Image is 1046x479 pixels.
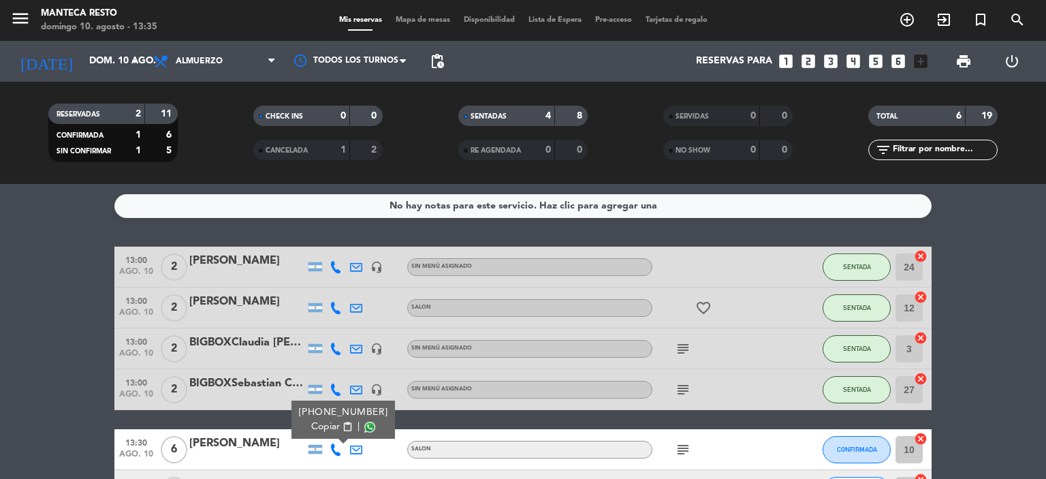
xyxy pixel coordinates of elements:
span: ago. 10 [119,349,153,365]
span: 2 [161,376,187,403]
span: Lista de Espera [522,16,588,24]
i: search [1009,12,1026,28]
span: SENTADA [843,345,871,352]
strong: 5 [166,146,174,155]
div: No hay notas para este servicio. Haz clic para agregar una [390,198,657,214]
span: SENTADA [843,304,871,311]
strong: 0 [340,111,346,121]
span: Reservas para [696,56,772,67]
span: 13:00 [119,251,153,267]
span: 13:00 [119,292,153,308]
span: 13:00 [119,374,153,390]
i: looks_5 [867,52,885,70]
span: 6 [161,436,187,463]
div: BIGBOXSebastian Campo [189,375,305,392]
span: RE AGENDADA [471,147,521,154]
span: 2 [161,253,187,281]
strong: 2 [136,109,141,119]
i: power_settings_new [1004,53,1020,69]
span: SERVIDAS [676,113,709,120]
strong: 0 [371,111,379,121]
button: SENTADA [823,335,891,362]
i: headset_mic [370,384,383,396]
span: 13:00 [119,333,153,349]
i: favorite_border [695,300,712,316]
strong: 0 [750,111,756,121]
i: subject [675,442,691,458]
i: cancel [914,372,928,386]
strong: 4 [545,111,551,121]
strong: 0 [545,145,551,155]
i: headset_mic [370,261,383,273]
i: add_box [912,52,930,70]
strong: 2 [371,145,379,155]
strong: 0 [782,111,790,121]
i: headset_mic [370,343,383,355]
div: [PERSON_NAME] [189,435,305,452]
i: cancel [914,249,928,263]
i: cancel [914,432,928,446]
strong: 1 [340,145,346,155]
strong: 0 [750,145,756,155]
span: 2 [161,294,187,322]
input: Filtrar por nombre... [891,142,997,157]
i: cancel [914,331,928,345]
i: looks_two [799,52,817,70]
span: CONFIRMADA [57,132,104,139]
span: | [358,420,360,434]
div: [PERSON_NAME] [189,293,305,311]
span: Mapa de mesas [389,16,457,24]
div: domingo 10. agosto - 13:35 [41,20,157,34]
span: ago. 10 [119,267,153,283]
i: looks_6 [889,52,907,70]
strong: 6 [956,111,962,121]
i: looks_4 [844,52,862,70]
span: TOTAL [876,113,898,120]
span: Sin menú asignado [411,345,472,351]
span: Disponibilidad [457,16,522,24]
strong: 6 [166,130,174,140]
span: ago. 10 [119,308,153,324]
button: SENTADA [823,294,891,322]
span: SENTADAS [471,113,507,120]
i: filter_list [875,142,891,158]
button: CONFIRMADA [823,436,891,463]
button: menu [10,8,31,33]
span: Sin menú asignado [411,386,472,392]
i: exit_to_app [936,12,952,28]
span: SENTADA [843,263,871,271]
span: print [955,53,972,69]
button: SENTADA [823,253,891,281]
span: CONFIRMADA [837,446,877,453]
strong: 19 [981,111,995,121]
span: Almuerzo [176,57,223,66]
button: Copiarcontent_paste [311,420,353,434]
i: looks_one [777,52,795,70]
span: 2 [161,335,187,362]
strong: 1 [136,130,141,140]
i: add_circle_outline [899,12,915,28]
strong: 0 [577,145,585,155]
span: ago. 10 [119,390,153,405]
strong: 0 [782,145,790,155]
strong: 11 [161,109,174,119]
div: Manteca Resto [41,7,157,20]
span: NO SHOW [676,147,710,154]
div: [PERSON_NAME] [189,252,305,270]
span: CANCELADA [266,147,308,154]
span: SENTADA [843,386,871,393]
i: menu [10,8,31,29]
span: Tarjetas de regalo [639,16,714,24]
button: SENTADA [823,376,891,403]
div: [PHONE_NUMBER] [299,405,388,420]
span: SALON [411,305,431,310]
span: SIN CONFIRMAR [57,148,111,155]
span: RESERVADAS [57,111,100,118]
span: ago. 10 [119,450,153,465]
span: content_paste [343,422,353,432]
span: SALON [411,446,431,452]
i: turned_in_not [972,12,989,28]
i: cancel [914,290,928,304]
span: CHECK INS [266,113,303,120]
i: arrow_drop_down [127,53,143,69]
